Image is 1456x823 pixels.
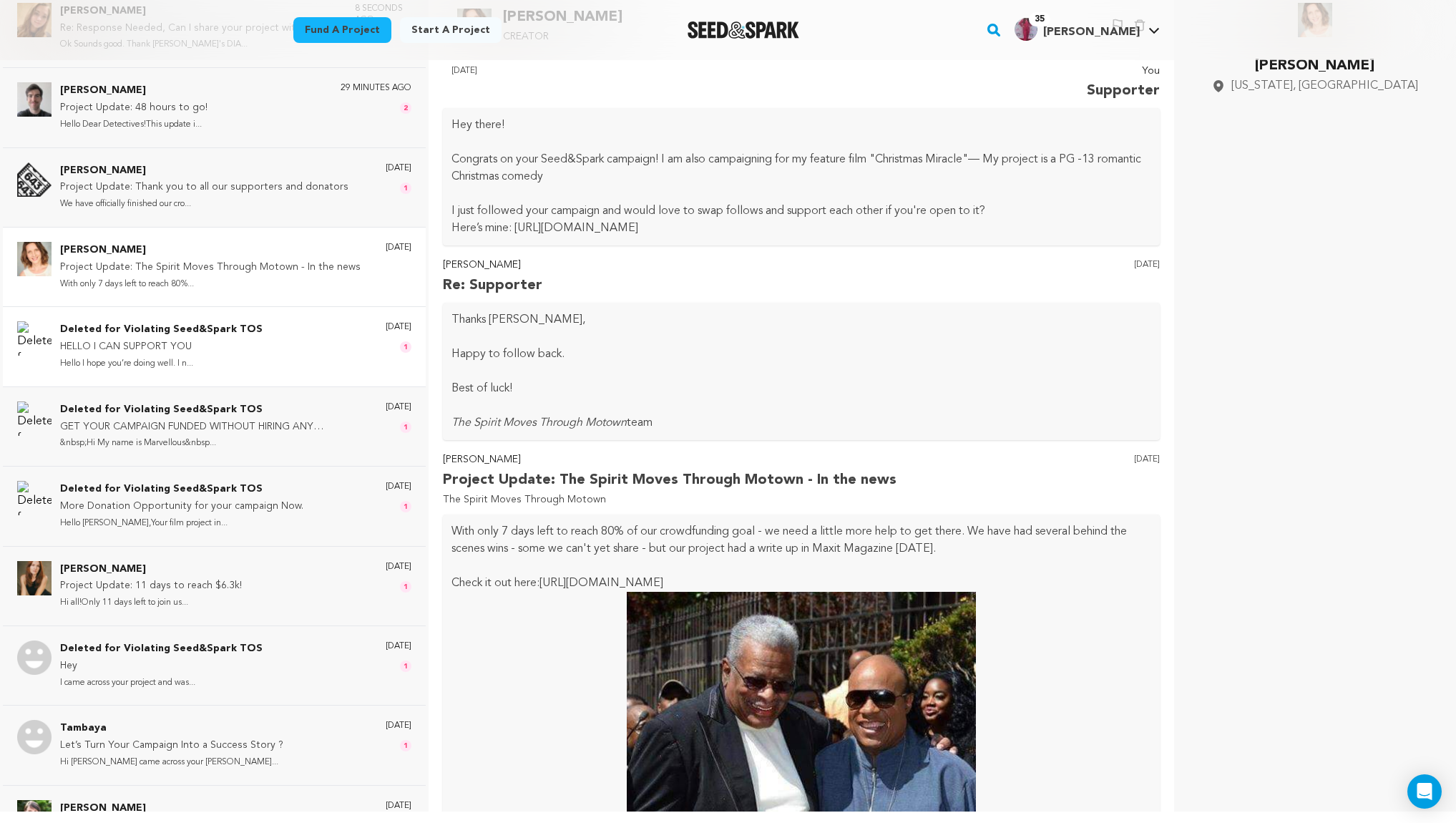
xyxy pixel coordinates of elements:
p: Check it out here: [451,575,1151,592]
a: [URL][DOMAIN_NAME] [539,578,663,589]
p: [PERSON_NAME] [60,800,298,817]
img: Deleted for Violating Seed&Spark TOS Photo [17,321,52,356]
p: [DATE] [451,63,477,103]
span: 1 [400,341,411,353]
img: Deleted for Violating Seed&Spark TOS Photo [17,401,52,436]
p: Deleted for Violating Seed&Spark TOS [60,481,303,498]
p: Best of luck! [451,380,1151,397]
p: You [1087,63,1160,80]
p: [PERSON_NAME] [1211,54,1418,77]
span: 2 [400,102,411,114]
p: [PERSON_NAME] [60,82,207,99]
p: With only 7 days left to reach 80%... [60,276,361,293]
p: Hey there! [451,117,1151,134]
p: Tambaya [60,720,283,737]
p: team [451,414,1151,432]
a: Fund a project [293,17,391,43]
img: Cerridwyn McCaffrey Photo [17,561,52,595]
div: Patricia M.'s Profile [1015,18,1140,41]
img: Deleted for Violating Seed&Spark TOS Photo [17,641,52,675]
p: [DATE] [1134,257,1160,297]
img: Deleted for Violating Seed&Spark TOS Photo [17,481,52,515]
p: Project Update: The Spirit Moves Through Motown - In the news [443,469,896,492]
p: [DATE] [386,401,411,413]
p: The Spirit Moves Through Motown [443,492,896,509]
p: [PERSON_NAME] [443,452,896,469]
p: I just followed your campaign and would love to swap follows and support each other if you're ope... [451,203,1151,220]
span: 1 [400,661,411,672]
p: Project Update: Thank you to all our supporters and donators [60,179,348,196]
p: Hello I hope you’re doing well. I n... [60,356,263,372]
p: Deleted for Violating Seed&Spark TOS [60,641,263,658]
p: Supporter [1087,79,1160,102]
p: GET YOUR CAMPAIGN FUNDED WITHOUT HIRING ANY CROWDFUNDING EXPERT [60,419,371,436]
img: Monica Graves Photo [17,242,52,276]
p: [DATE] [386,162,411,174]
p: 29 minutes ago [341,82,411,94]
img: Tambaya Photo [17,720,52,754]
p: [DATE] [386,242,411,253]
p: [PERSON_NAME] [60,561,242,578]
p: [DATE] [386,641,411,652]
p: &nbsp;Hi My name is Marvellous&nbsp... [60,435,371,452]
p: Project Update: 48 hours to go! [60,99,207,117]
img: Brendan Connelly Photo [17,82,52,117]
a: Seed&Spark Homepage [688,21,800,39]
p: Deleted for Violating Seed&Spark TOS [60,321,263,339]
p: Congrats on your Seed&Spark campaign! I am also campaigning for my feature film "Christmas Miracl... [451,151,1151,185]
p: Let’s Turn Your Campaign Into a Success Story ? [60,737,283,754]
span: [US_STATE], [GEOGRAPHIC_DATA] [1231,77,1418,94]
span: Patricia M.'s Profile [1012,15,1163,45]
p: [DATE] [386,321,411,333]
span: 1 [400,501,411,512]
p: Hello Dear Detectives!This update i... [60,117,207,133]
p: [DATE] [386,561,411,573]
span: [PERSON_NAME] [1043,26,1140,38]
img: Paul Moldenhauer Photo [17,162,52,197]
img: fbbb9d3e4e08665c.jpg [1015,18,1037,41]
p: [PERSON_NAME] [443,257,542,274]
p: [PERSON_NAME] [60,242,361,259]
p: Here’s mine: [URL][DOMAIN_NAME] [451,220,1151,237]
p: Project Update: 11 days to reach $6.3k! [60,578,242,595]
p: [DATE] [386,800,411,812]
p: [DATE] [1134,452,1160,509]
p: Deleted for Violating Seed&Spark TOS [60,401,371,419]
p: Re: Supporter [443,274,542,297]
span: 35 [1029,12,1050,26]
span: 1 [400,422,411,433]
p: Hi [PERSON_NAME] came across your [PERSON_NAME]... [60,754,283,771]
a: Patricia M.'s Profile [1012,15,1163,41]
p: Hello [PERSON_NAME],Your film project in... [60,515,303,532]
span: 1 [400,182,411,194]
p: [PERSON_NAME] [60,162,348,180]
a: Start a project [400,17,502,43]
p: Hey [60,658,263,675]
p: HELLO I CAN SUPPORT YOU [60,339,263,356]
p: We have officially finished our cro... [60,196,348,213]
p: [DATE] [386,481,411,492]
div: Open Intercom Messenger [1407,774,1442,809]
img: Seed&Spark Logo Dark Mode [688,21,800,39]
p: With only 7 days left to reach 80% of our crowdfunding goal - we need a little more help to get t... [451,523,1151,557]
p: Thanks [PERSON_NAME], [451,311,1151,328]
p: I came across your project and was... [60,675,263,691]
span: 1 [400,581,411,593]
p: Happy to follow back. [451,346,1151,363]
p: [DATE] [386,720,411,731]
p: Hi all!Only 11 days left to join us... [60,595,242,611]
p: Project Update: The Spirit Moves Through Motown - In the news [60,259,361,276]
p: More Donation Opportunity for your campaign Now. [60,498,303,515]
em: The Spirit Moves Through Motown [451,417,627,429]
span: 1 [400,740,411,751]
